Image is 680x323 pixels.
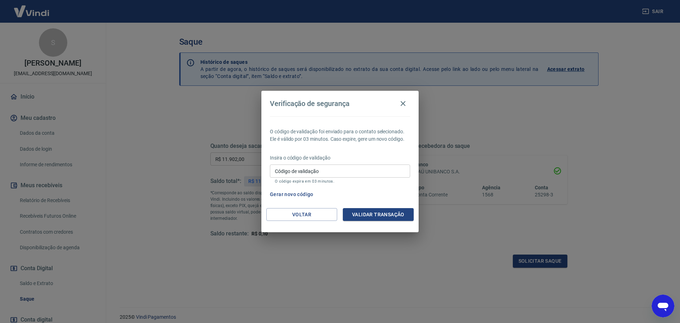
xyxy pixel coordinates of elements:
[270,128,410,143] p: O código de validação foi enviado para o contato selecionado. Ele é válido por 03 minutos. Caso e...
[267,188,316,201] button: Gerar novo código
[343,208,414,221] button: Validar transação
[652,295,674,317] iframe: Botão para abrir a janela de mensagens
[270,99,350,108] h4: Verificação de segurança
[266,208,337,221] button: Voltar
[270,154,410,162] p: Insira o código de validação
[275,179,405,184] p: O código expira em 03 minutos.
